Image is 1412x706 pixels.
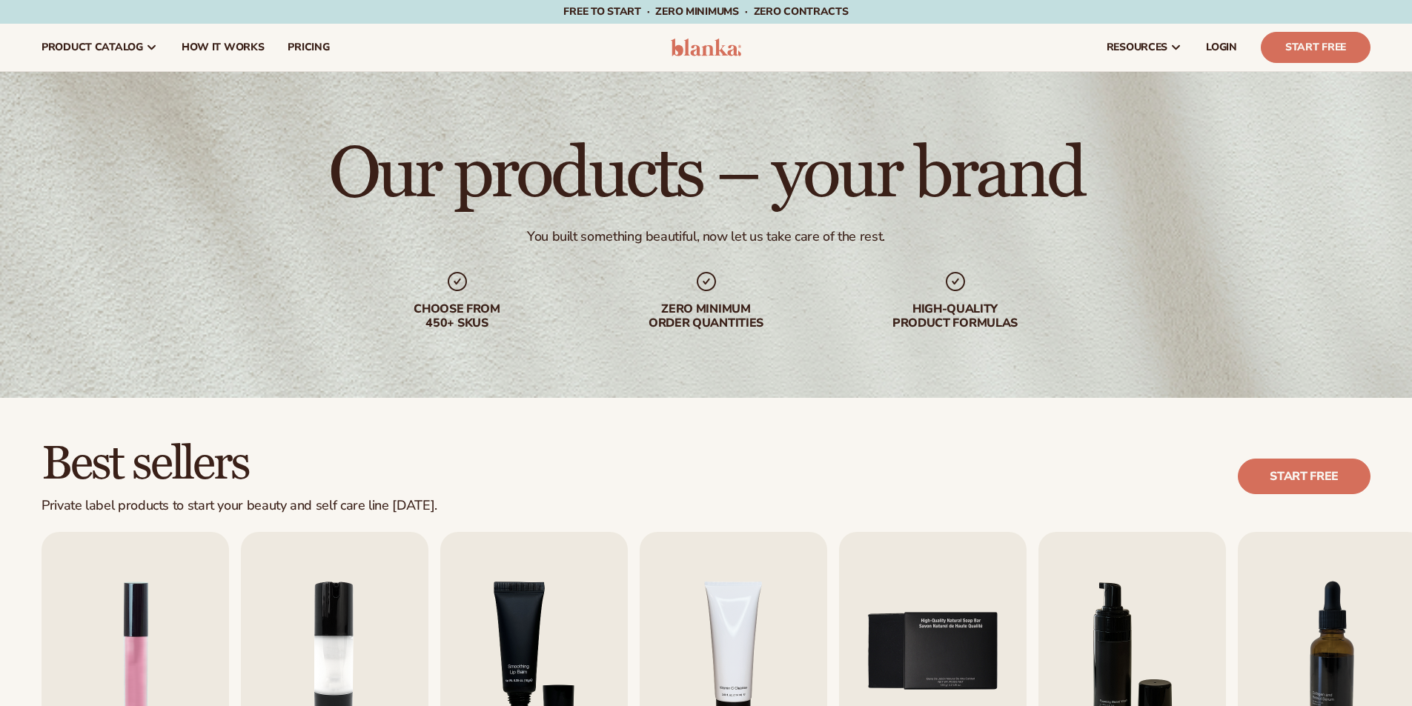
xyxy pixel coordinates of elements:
[182,41,265,53] span: How It Works
[563,4,848,19] span: Free to start · ZERO minimums · ZERO contracts
[42,498,437,514] div: Private label products to start your beauty and self care line [DATE].
[42,41,143,53] span: product catalog
[42,439,437,489] h2: Best sellers
[527,228,885,245] div: You built something beautiful, now let us take care of the rest.
[170,24,276,71] a: How It Works
[362,302,552,330] div: Choose from 450+ Skus
[328,139,1084,210] h1: Our products – your brand
[611,302,801,330] div: Zero minimum order quantities
[1194,24,1249,71] a: LOGIN
[30,24,170,71] a: product catalog
[1238,459,1370,494] a: Start free
[276,24,341,71] a: pricing
[1206,41,1237,53] span: LOGIN
[1261,32,1370,63] a: Start Free
[671,39,741,56] img: logo
[1095,24,1194,71] a: resources
[1107,41,1167,53] span: resources
[861,302,1050,330] div: High-quality product formulas
[288,41,329,53] span: pricing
